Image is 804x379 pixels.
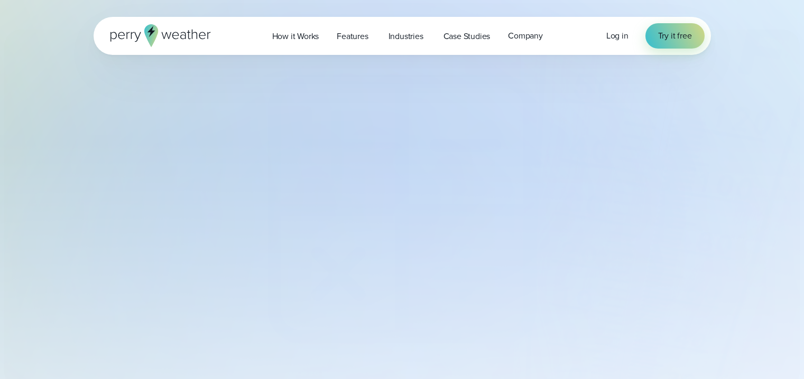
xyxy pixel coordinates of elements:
[272,30,319,43] span: How it Works
[263,25,328,47] a: How it Works
[645,23,705,49] a: Try it free
[658,30,692,42] span: Try it free
[337,30,368,43] span: Features
[508,30,543,42] span: Company
[606,30,629,42] a: Log in
[435,25,500,47] a: Case Studies
[389,30,423,43] span: Industries
[443,30,491,43] span: Case Studies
